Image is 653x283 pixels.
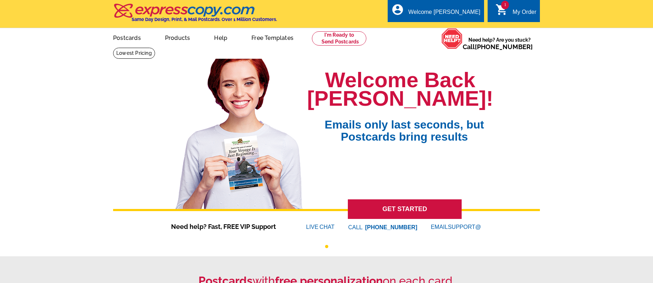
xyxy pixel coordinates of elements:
[102,29,152,46] a: Postcards
[495,8,536,17] a: 1 shopping_cart My Order
[513,9,536,19] div: My Order
[495,3,508,16] i: shopping_cart
[475,43,533,51] a: [PHONE_NUMBER]
[154,29,202,46] a: Products
[448,223,482,231] font: SUPPORT@
[132,17,277,22] h4: Same Day Design, Print, & Mail Postcards. Over 1 Million Customers.
[408,9,480,19] div: Welcome [PERSON_NAME]
[306,223,320,231] font: LIVE
[113,9,277,22] a: Same Day Design, Print, & Mail Postcards. Over 1 Million Customers.
[463,43,533,51] span: Call
[463,36,536,51] span: Need help? Are you stuck?
[203,29,239,46] a: Help
[171,222,285,231] span: Need help? Fast, FREE VIP Support
[240,29,305,46] a: Free Templates
[348,199,462,219] a: GET STARTED
[325,245,328,248] button: 1 of 1
[171,53,307,209] img: welcome-back-logged-in.png
[307,71,493,108] h1: Welcome Back [PERSON_NAME]!
[391,3,404,16] i: account_circle
[315,108,493,143] span: Emails only last seconds, but Postcards bring results
[306,224,335,230] a: LIVECHAT
[441,28,463,49] img: help
[501,1,509,9] span: 1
